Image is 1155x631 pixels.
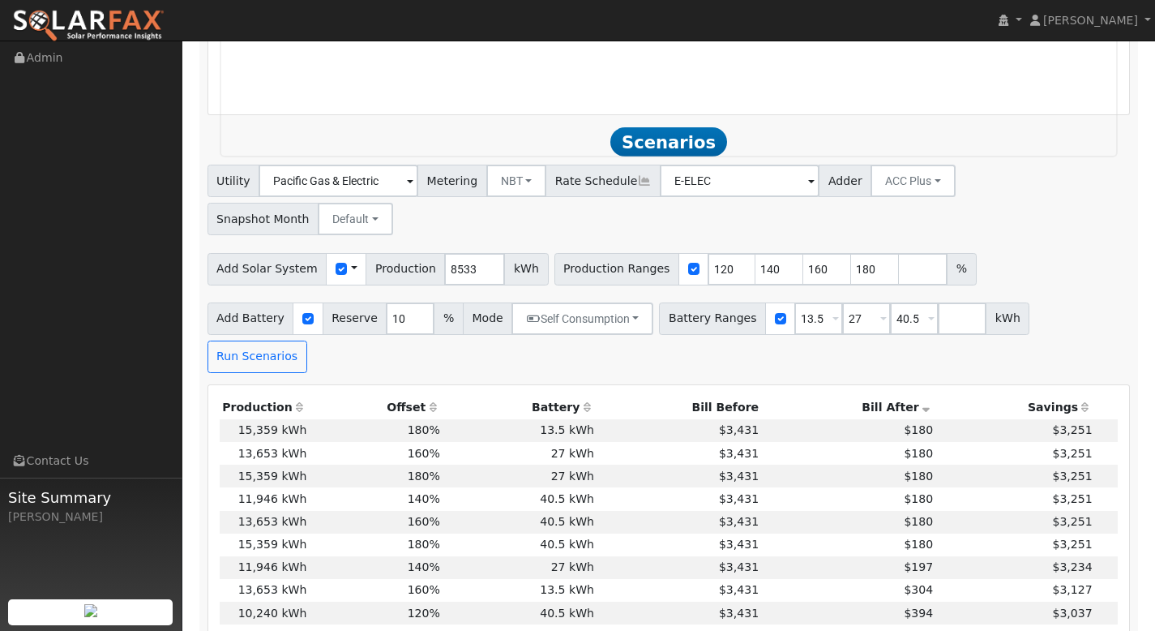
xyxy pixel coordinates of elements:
[904,515,933,528] span: $180
[904,560,933,573] span: $197
[1052,583,1092,596] span: $3,127
[904,538,933,551] span: $180
[554,253,679,285] span: Production Ranges
[12,9,165,43] img: SolarFax
[719,447,759,460] span: $3,431
[719,423,759,436] span: $3,431
[207,165,260,197] span: Utility
[220,419,310,442] td: 15,359 kWh
[1052,447,1092,460] span: $3,251
[719,560,759,573] span: $3,431
[443,602,597,625] td: 40.5 kWh
[904,447,933,460] span: $180
[719,515,759,528] span: $3,431
[207,303,294,335] span: Add Battery
[443,579,597,602] td: 13.5 kWh
[84,604,97,617] img: retrieve
[443,487,597,510] td: 40.5 kWh
[1043,14,1138,27] span: [PERSON_NAME]
[719,492,759,505] span: $3,431
[443,465,597,487] td: 27 kWh
[443,397,597,419] th: Battery
[486,165,547,197] button: NBT
[660,165,819,197] input: Select a Rate Schedule
[434,303,463,335] span: %
[220,487,310,510] td: 11,946 kWh
[408,423,440,436] span: 180%
[545,165,661,197] span: Rate Schedule
[318,203,393,235] button: Default
[8,509,173,526] div: [PERSON_NAME]
[597,397,762,419] th: Bill Before
[1052,515,1092,528] span: $3,251
[259,165,418,197] input: Select a Utility
[659,303,766,335] span: Battery Ranges
[904,423,933,436] span: $180
[310,397,443,419] th: Offset
[904,470,933,483] span: $180
[408,560,440,573] span: 140%
[408,583,440,596] span: 160%
[207,253,327,285] span: Add Solar System
[408,492,440,505] span: 140%
[871,165,956,197] button: ACC Plus
[1052,423,1092,436] span: $3,251
[1052,560,1092,573] span: $3,234
[408,607,440,620] span: 120%
[904,492,933,505] span: $180
[220,465,310,487] td: 15,359 kWh
[719,538,759,551] span: $3,431
[904,583,933,596] span: $304
[1052,492,1092,505] span: $3,251
[1028,401,1078,414] span: Savings
[408,470,440,483] span: 180%
[443,511,597,534] td: 40.5 kWh
[220,602,310,625] td: 10,240 kWh
[220,534,310,556] td: 15,359 kWh
[220,397,310,419] th: Production
[719,583,759,596] span: $3,431
[408,538,440,551] span: 180%
[904,607,933,620] span: $394
[1052,538,1092,551] span: $3,251
[323,303,387,335] span: Reserve
[1052,470,1092,483] span: $3,251
[986,303,1029,335] span: kWh
[220,511,310,534] td: 13,653 kWh
[220,556,310,579] td: 11,946 kWh
[220,442,310,465] td: 13,653 kWh
[443,419,597,442] td: 13.5 kWh
[408,515,440,528] span: 160%
[366,253,445,285] span: Production
[947,253,976,285] span: %
[8,487,173,509] span: Site Summary
[1052,607,1092,620] span: $3,037
[819,165,871,197] span: Adder
[408,447,440,460] span: 160%
[719,607,759,620] span: $3,431
[417,165,487,197] span: Metering
[443,534,597,556] td: 40.5 kWh
[504,253,548,285] span: kWh
[463,303,512,335] span: Mode
[762,397,936,419] th: Bill After
[511,303,653,335] button: Self Consumption
[207,203,319,235] span: Snapshot Month
[443,556,597,579] td: 27 kWh
[207,341,307,373] button: Run Scenarios
[719,470,759,483] span: $3,431
[220,579,310,602] td: 13,653 kWh
[443,442,597,465] td: 27 kWh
